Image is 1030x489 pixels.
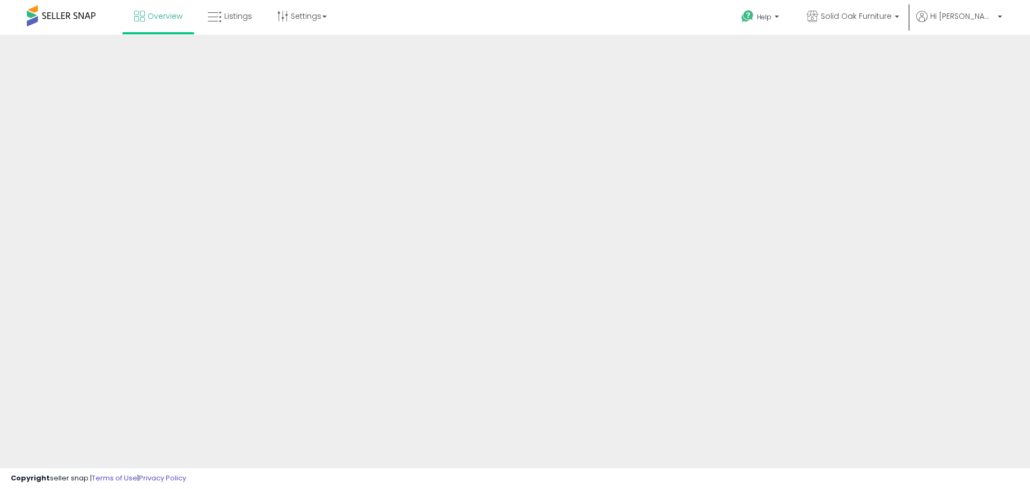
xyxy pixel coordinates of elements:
[11,473,50,483] strong: Copyright
[224,11,252,21] span: Listings
[11,473,186,484] div: seller snap | |
[821,11,892,21] span: Solid Oak Furniture
[757,12,771,21] span: Help
[148,11,182,21] span: Overview
[741,10,754,23] i: Get Help
[92,473,137,483] a: Terms of Use
[733,2,790,35] a: Help
[916,11,1002,35] a: Hi [PERSON_NAME]
[139,473,186,483] a: Privacy Policy
[930,11,995,21] span: Hi [PERSON_NAME]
